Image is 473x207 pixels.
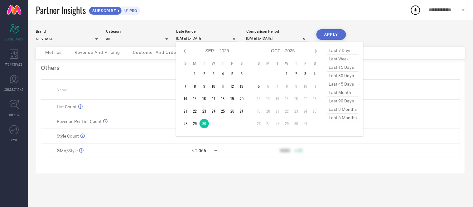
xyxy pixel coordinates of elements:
span: List Count [57,104,77,109]
td: Fri Oct 31 2025 [301,119,310,128]
span: — [215,148,217,153]
td: Tue Sep 16 2025 [200,94,209,103]
th: Wednesday [209,61,218,66]
span: SCORECARDS [5,37,23,41]
td: Mon Sep 01 2025 [190,69,200,78]
div: 9999 [280,148,290,153]
div: Date Range [176,29,239,34]
div: ₹ 2,066 [192,148,206,153]
div: Open download list [410,4,421,16]
td: Mon Oct 20 2025 [263,106,273,116]
th: Monday [263,61,273,66]
span: FWD [11,138,17,142]
td: Wed Sep 10 2025 [209,82,218,91]
td: Thu Sep 25 2025 [218,106,228,116]
td: Wed Oct 22 2025 [282,106,292,116]
td: Wed Sep 03 2025 [209,69,218,78]
span: Revenue Per List Count [57,119,102,124]
th: Saturday [237,61,246,66]
th: Wednesday [282,61,292,66]
td: Mon Oct 06 2025 [263,82,273,91]
div: Category [106,29,168,34]
td: Fri Oct 03 2025 [301,69,310,78]
div: Comparison Period [246,29,309,34]
span: Customer And Orders [133,50,181,55]
span: 50 [298,148,302,153]
td: Wed Sep 17 2025 [209,94,218,103]
th: Thursday [292,61,301,66]
span: Metrics [45,50,62,55]
div: Brand [36,29,98,34]
span: TRENDS [9,112,19,117]
td: Sat Oct 18 2025 [310,94,320,103]
span: GMV/Style [57,148,78,153]
td: Mon Sep 22 2025 [190,106,200,116]
td: Thu Oct 09 2025 [292,82,301,91]
td: Thu Sep 11 2025 [218,82,228,91]
div: — [203,134,207,139]
td: Mon Sep 15 2025 [190,94,200,103]
td: Sun Oct 26 2025 [254,119,263,128]
th: Thursday [218,61,228,66]
span: last 6 months [327,114,359,122]
th: Monday [190,61,200,66]
div: Next month [312,47,320,55]
td: Sat Oct 25 2025 [310,106,320,116]
span: last 90 days [327,97,359,105]
td: Tue Oct 28 2025 [273,119,282,128]
td: Wed Oct 01 2025 [282,69,292,78]
td: Fri Sep 05 2025 [228,69,237,78]
input: Select date range [176,35,239,42]
span: last 15 days [327,63,359,72]
th: Sunday [254,61,263,66]
td: Thu Oct 16 2025 [292,94,301,103]
td: Fri Sep 26 2025 [228,106,237,116]
span: WORKSPACE [6,62,23,67]
td: Fri Sep 12 2025 [228,82,237,91]
td: Tue Oct 21 2025 [273,106,282,116]
td: Sat Sep 20 2025 [237,94,246,103]
a: SUBSCRIBEPRO [89,5,140,15]
span: last 30 days [327,72,359,80]
td: Tue Oct 07 2025 [273,82,282,91]
td: Sat Sep 27 2025 [237,106,246,116]
td: Wed Oct 29 2025 [282,119,292,128]
td: Sat Sep 13 2025 [237,82,246,91]
td: Tue Sep 23 2025 [200,106,209,116]
span: Partner Insights [36,4,86,16]
td: Wed Oct 15 2025 [282,94,292,103]
td: Sun Sep 07 2025 [181,82,190,91]
span: Name [57,88,67,92]
td: Sat Oct 11 2025 [310,82,320,91]
span: SUGGESTIONS [5,87,24,92]
span: Style Count [57,134,79,139]
td: Mon Oct 13 2025 [263,94,273,103]
span: last 7 days [327,46,359,55]
td: Tue Sep 30 2025 [200,119,209,128]
input: Select comparison period [246,35,309,42]
td: Sun Oct 19 2025 [254,106,263,116]
td: Fri Sep 19 2025 [228,94,237,103]
div: Others [41,64,460,72]
td: Fri Oct 17 2025 [301,94,310,103]
td: Mon Sep 29 2025 [190,119,200,128]
td: Wed Sep 24 2025 [209,106,218,116]
td: Wed Oct 08 2025 [282,82,292,91]
td: Thu Sep 18 2025 [218,94,228,103]
span: last 45 days [327,80,359,88]
th: Sunday [181,61,190,66]
td: Sun Oct 12 2025 [254,94,263,103]
td: Sun Sep 14 2025 [181,94,190,103]
span: last week [327,55,359,63]
span: SUBSCRIBE [89,8,118,13]
div: Previous month [181,47,188,55]
div: — [211,134,250,138]
td: Fri Oct 10 2025 [301,82,310,91]
span: last 3 months [327,105,359,114]
td: Tue Sep 09 2025 [200,82,209,91]
td: Tue Sep 02 2025 [200,69,209,78]
span: PRO [128,8,137,13]
td: Thu Oct 02 2025 [292,69,301,78]
th: Tuesday [200,61,209,66]
th: Saturday [310,61,320,66]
